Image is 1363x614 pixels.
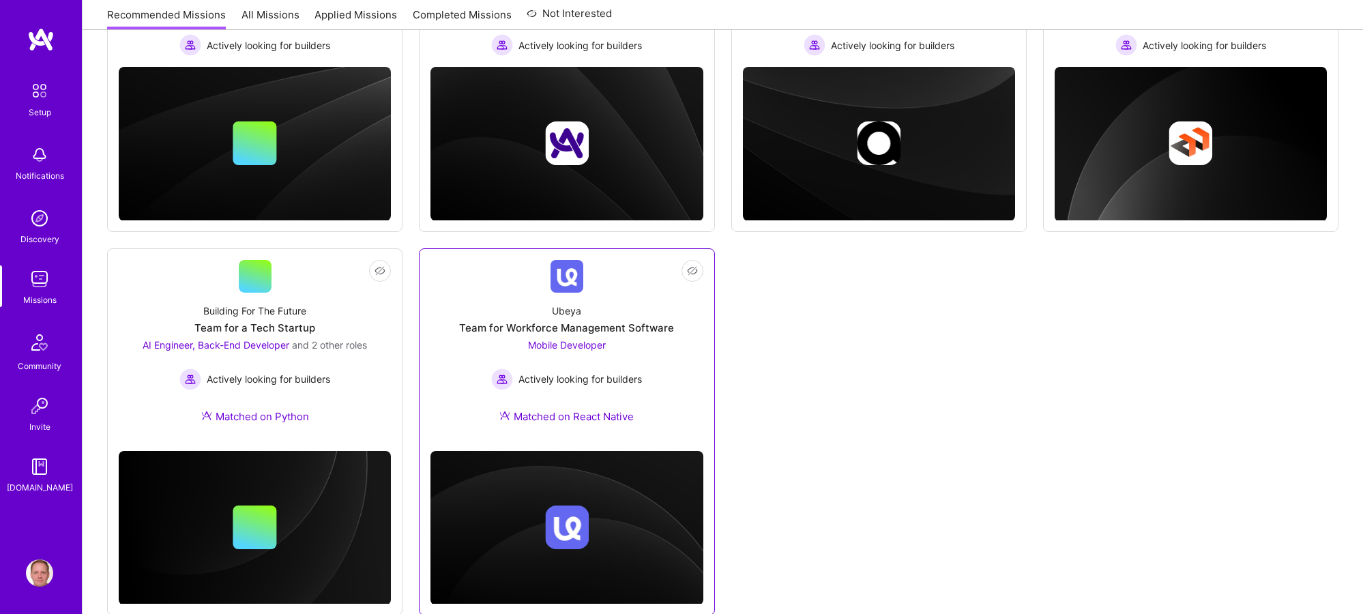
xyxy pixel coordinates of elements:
span: Actively looking for builders [831,38,954,53]
img: Actively looking for builders [491,34,513,56]
img: Actively looking for builders [179,368,201,390]
span: AI Engineer, Back-End Developer [143,339,289,351]
a: Not Interested [527,5,612,30]
a: Building For The FutureTeam for a Tech StartupAI Engineer, Back-End Developer and 2 other rolesAc... [119,260,391,440]
div: Team for a Tech Startup [194,321,315,335]
span: Actively looking for builders [518,38,642,53]
span: Actively looking for builders [1143,38,1266,53]
a: Completed Missions [413,8,512,30]
img: discovery [26,205,53,232]
img: logo [27,27,55,52]
span: Actively looking for builders [518,372,642,386]
img: Company logo [1169,121,1212,165]
i: icon EyeClosed [375,265,385,276]
div: Invite [29,420,50,434]
img: cover [430,67,703,221]
div: Community [18,359,61,373]
img: Actively looking for builders [179,34,201,56]
div: Missions [23,293,57,307]
a: Recommended Missions [107,8,226,30]
img: User Avatar [26,559,53,587]
div: Ubeya [552,304,581,318]
img: setup [25,76,54,105]
img: Company Logo [551,260,583,293]
a: Applied Missions [314,8,397,30]
div: [DOMAIN_NAME] [7,480,73,495]
img: Actively looking for builders [1115,34,1137,56]
span: Actively looking for builders [207,372,330,386]
span: Actively looking for builders [207,38,330,53]
div: Matched on React Native [499,409,634,424]
i: icon EyeClosed [687,265,698,276]
img: Ateam Purple Icon [499,410,510,421]
a: User Avatar [23,559,57,587]
div: Discovery [20,232,59,246]
img: Company logo [545,121,589,165]
img: bell [26,141,53,169]
img: Community [23,326,56,359]
div: Setup [29,105,51,119]
img: guide book [26,453,53,480]
img: Company logo [857,121,900,165]
img: Company logo [545,506,589,549]
a: Company LogoUbeyaTeam for Workforce Management SoftwareMobile Developer Actively looking for buil... [430,260,703,440]
div: Notifications [16,169,64,183]
img: Actively looking for builders [491,368,513,390]
span: and 2 other roles [292,339,367,351]
div: Team for Workforce Management Software [459,321,674,335]
div: Matched on Python [201,409,309,424]
img: Actively looking for builders [804,34,825,56]
span: Mobile Developer [528,339,606,351]
img: teamwork [26,265,53,293]
img: Ateam Purple Icon [201,410,212,421]
img: cover [119,451,391,605]
a: All Missions [241,8,299,30]
div: Building For The Future [203,304,306,318]
img: cover [119,67,391,221]
img: cover [1055,67,1327,221]
img: cover [743,67,1015,221]
img: cover [430,451,703,605]
img: Invite [26,392,53,420]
